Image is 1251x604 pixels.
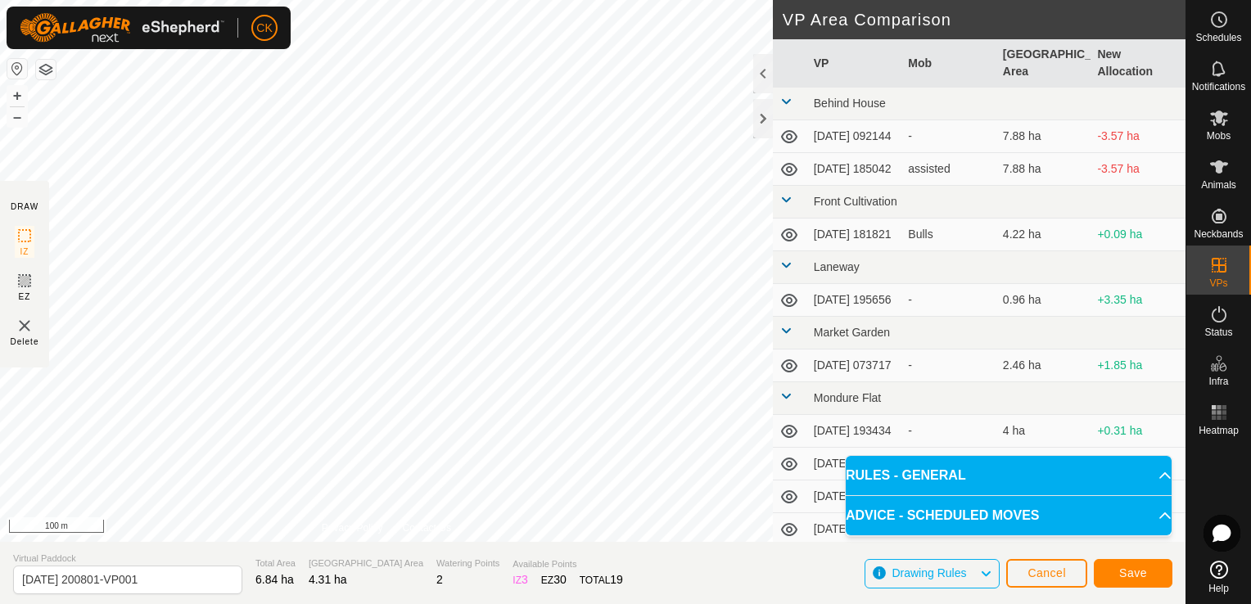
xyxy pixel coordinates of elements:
[1027,566,1066,579] span: Cancel
[541,571,567,588] div: EZ
[908,357,990,374] div: -
[846,496,1172,535] p-accordion-header: ADVICE - SCHEDULED MOVES
[901,39,996,88] th: Mob
[1091,415,1186,448] td: +0.31 ha
[807,513,902,546] td: [DATE] 203045
[15,316,34,336] img: VP
[19,291,31,303] span: EZ
[1091,153,1186,186] td: -3.57 ha
[1091,284,1186,317] td: +3.35 ha
[20,246,29,258] span: IZ
[814,326,890,339] span: Market Garden
[908,160,990,178] div: assisted
[1201,180,1236,190] span: Animals
[1119,566,1147,579] span: Save
[807,284,902,317] td: [DATE] 195656
[908,128,990,145] div: -
[513,571,527,588] div: IZ
[814,195,897,208] span: Front Cultivation
[7,86,27,106] button: +
[403,521,451,535] a: Contact Us
[36,60,56,79] button: Map Layers
[807,120,902,153] td: [DATE] 092144
[1195,33,1241,43] span: Schedules
[1091,349,1186,382] td: +1.85 ha
[1199,426,1239,435] span: Heatmap
[1091,39,1186,88] th: New Allocation
[1091,120,1186,153] td: -3.57 ha
[807,448,902,480] td: [DATE] 202934
[892,566,966,579] span: Drawing Rules
[783,10,1186,29] h2: VP Area Comparison
[1186,554,1251,600] a: Help
[908,291,990,309] div: -
[309,573,347,586] span: 4.31 ha
[996,448,1091,480] td: 4.56 ha
[256,20,272,37] span: CK
[996,349,1091,382] td: 2.46 ha
[1094,559,1172,588] button: Save
[807,415,902,448] td: [DATE] 193434
[814,97,886,110] span: Behind House
[309,557,423,570] span: [GEOGRAPHIC_DATA] Area
[580,571,623,588] div: TOTAL
[846,506,1039,525] span: ADVICE - SCHEDULED MOVES
[996,153,1091,186] td: 7.88 ha
[996,415,1091,448] td: 4 ha
[20,13,224,43] img: Gallagher Logo
[1006,559,1087,588] button: Cancel
[1192,82,1245,92] span: Notifications
[255,557,296,570] span: Total Area
[1209,278,1227,288] span: VPs
[1091,448,1186,480] td: -0.25 ha
[908,226,990,243] div: Bulls
[807,153,902,186] td: [DATE] 185042
[996,39,1091,88] th: [GEOGRAPHIC_DATA] Area
[814,391,881,404] span: Mondure Flat
[255,573,294,586] span: 6.84 ha
[1194,229,1243,239] span: Neckbands
[807,39,902,88] th: VP
[322,521,383,535] a: Privacy Policy
[996,284,1091,317] td: 0.96 ha
[814,260,860,273] span: Laneway
[513,557,623,571] span: Available Points
[11,201,38,213] div: DRAW
[13,552,242,566] span: Virtual Paddock
[1204,327,1232,337] span: Status
[807,219,902,251] td: [DATE] 181821
[7,59,27,79] button: Reset Map
[11,336,39,348] span: Delete
[996,120,1091,153] td: 7.88 ha
[436,557,499,570] span: Watering Points
[1207,131,1231,141] span: Mobs
[7,107,27,127] button: –
[846,456,1172,495] p-accordion-header: RULES - GENERAL
[1208,584,1229,593] span: Help
[996,219,1091,251] td: 4.22 ha
[807,480,902,513] td: [DATE] 203021
[553,573,567,586] span: 30
[807,349,902,382] td: [DATE] 073717
[610,573,623,586] span: 19
[846,466,966,485] span: RULES - GENERAL
[436,573,443,586] span: 2
[908,422,990,439] div: -
[1091,219,1186,251] td: +0.09 ha
[522,573,528,586] span: 3
[1208,376,1228,386] span: Infra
